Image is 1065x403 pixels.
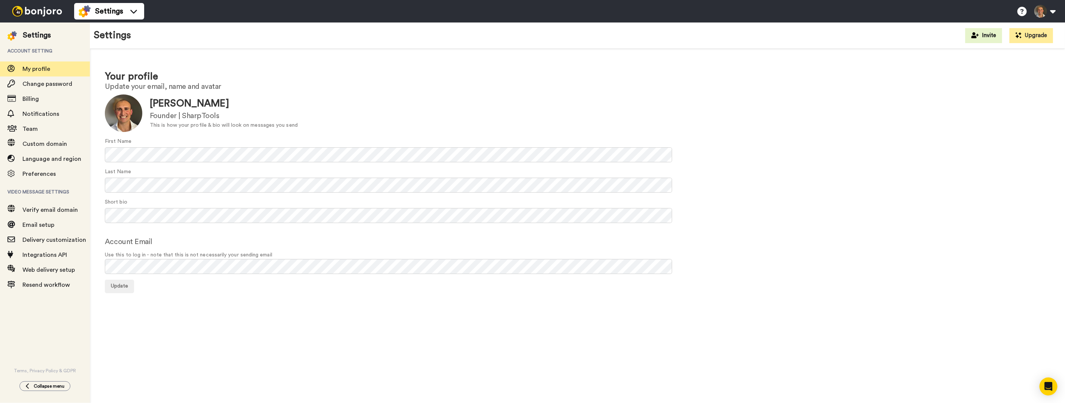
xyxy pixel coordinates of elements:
[9,6,65,16] img: bj-logo-header-white.svg
[105,138,131,145] label: First Name
[105,251,1050,259] span: Use this to log in - note that this is not necessarily your sending email
[22,96,39,102] span: Billing
[105,280,134,293] button: Update
[22,66,50,72] span: My profile
[965,28,1002,43] button: Invite
[22,282,70,288] span: Resend workflow
[22,111,59,117] span: Notifications
[1040,378,1058,396] div: Open Intercom Messenger
[19,381,70,391] button: Collapse menu
[94,30,131,41] h1: Settings
[22,252,67,258] span: Integrations API
[95,6,123,16] span: Settings
[1010,28,1053,43] button: Upgrade
[22,237,86,243] span: Delivery customization
[22,156,81,162] span: Language and region
[150,111,298,121] div: Founder | SharpTools
[105,198,127,206] label: Short bio
[105,71,1050,82] h1: Your profile
[150,97,298,111] div: [PERSON_NAME]
[111,283,128,289] span: Update
[7,31,17,40] img: settings-colored.svg
[34,383,64,389] span: Collapse menu
[105,82,1050,91] h2: Update your email, name and avatar
[23,30,51,40] div: Settings
[22,81,72,87] span: Change password
[150,121,298,129] div: This is how your profile & bio will look on messages you send
[79,5,91,17] img: settings-colored.svg
[22,126,38,132] span: Team
[22,207,78,213] span: Verify email domain
[22,222,54,228] span: Email setup
[22,267,75,273] span: Web delivery setup
[105,168,131,176] label: Last Name
[22,171,56,177] span: Preferences
[105,236,152,247] label: Account Email
[22,141,67,147] span: Custom domain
